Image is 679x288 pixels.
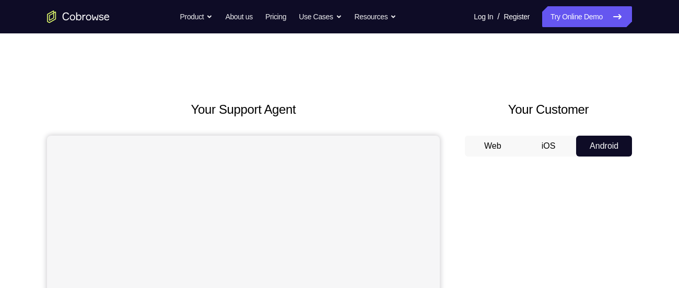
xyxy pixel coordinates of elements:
[47,10,110,23] a: Go to the home page
[265,6,286,27] a: Pricing
[225,6,252,27] a: About us
[504,6,530,27] a: Register
[180,6,213,27] button: Product
[497,10,499,23] span: /
[47,100,440,119] h2: Your Support Agent
[474,6,493,27] a: Log In
[521,136,577,157] button: iOS
[355,6,397,27] button: Resources
[299,6,342,27] button: Use Cases
[542,6,632,27] a: Try Online Demo
[465,136,521,157] button: Web
[576,136,632,157] button: Android
[465,100,632,119] h2: Your Customer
